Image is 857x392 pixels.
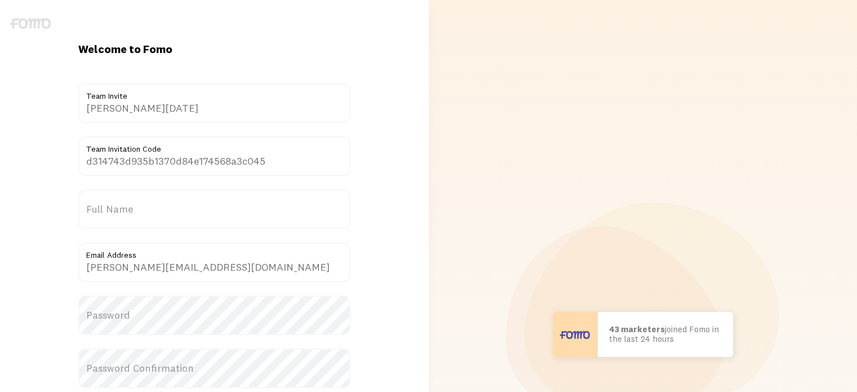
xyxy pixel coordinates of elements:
[78,190,350,229] label: Full Name
[609,324,665,334] b: 43 marketers
[78,136,350,156] label: Team Invitation Code
[78,296,350,335] label: Password
[10,18,51,29] img: fomo-logo-gray-b99e0e8ada9f9040e2984d0d95b3b12da0074ffd48d1e5cb62ac37fc77b0b268.svg
[78,83,350,103] label: Team Invite
[553,312,598,357] img: User avatar
[78,349,350,388] label: Password Confirmation
[78,243,350,262] label: Email Address
[609,325,722,343] p: joined Fomo in the last 24 hours
[78,42,350,56] h1: Welcome to Fomo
